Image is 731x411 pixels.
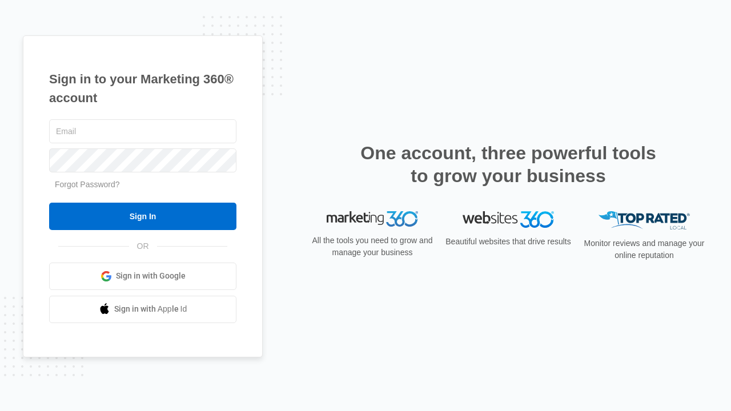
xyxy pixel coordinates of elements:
[444,236,572,248] p: Beautiful websites that drive results
[49,296,236,323] a: Sign in with Apple Id
[580,237,708,261] p: Monitor reviews and manage your online reputation
[308,235,436,259] p: All the tools you need to grow and manage your business
[55,180,120,189] a: Forgot Password?
[49,119,236,143] input: Email
[129,240,157,252] span: OR
[49,263,236,290] a: Sign in with Google
[116,270,186,282] span: Sign in with Google
[49,203,236,230] input: Sign In
[327,211,418,227] img: Marketing 360
[49,70,236,107] h1: Sign in to your Marketing 360® account
[463,211,554,228] img: Websites 360
[599,211,690,230] img: Top Rated Local
[357,142,660,187] h2: One account, three powerful tools to grow your business
[114,303,187,315] span: Sign in with Apple Id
